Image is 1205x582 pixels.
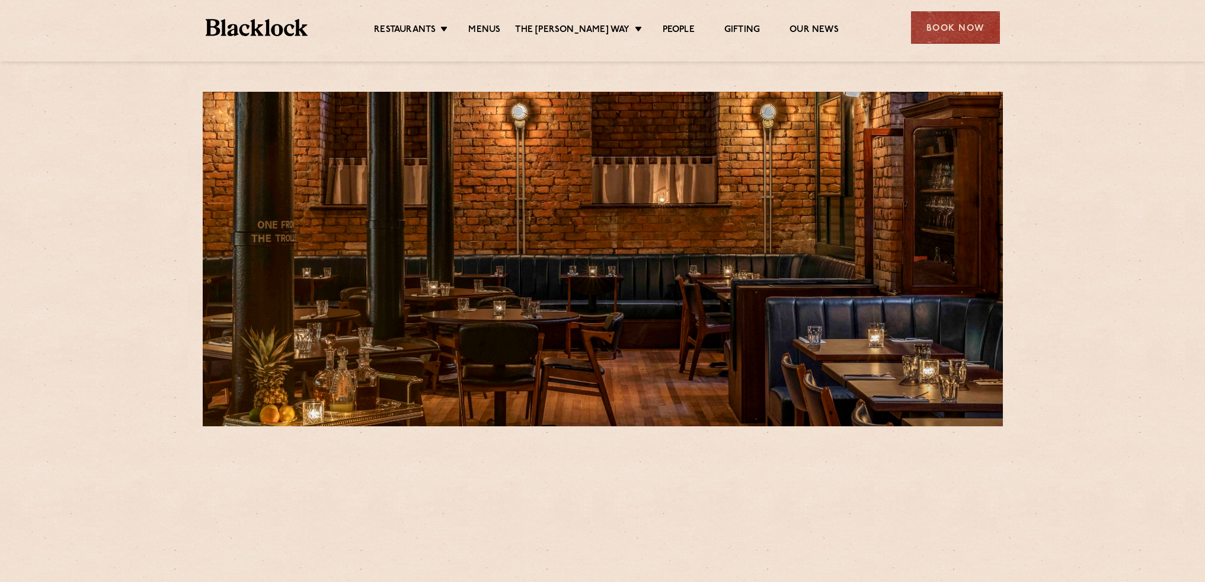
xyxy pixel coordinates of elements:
a: Menus [468,24,500,37]
a: Gifting [724,24,760,37]
a: Restaurants [374,24,436,37]
a: People [663,24,695,37]
a: Our News [790,24,839,37]
img: BL_Textured_Logo-footer-cropped.svg [206,19,308,36]
a: The [PERSON_NAME] Way [515,24,629,37]
div: Book Now [911,11,1000,44]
